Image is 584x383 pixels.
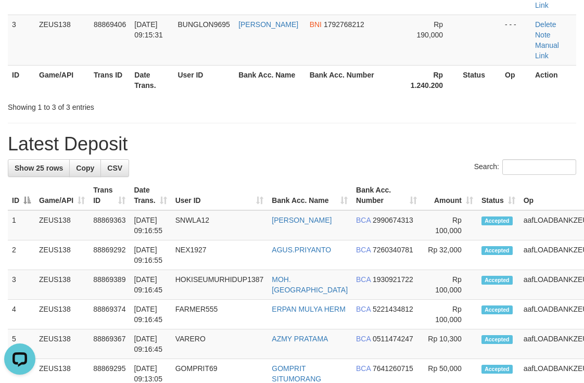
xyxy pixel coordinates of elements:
td: [DATE] 09:16:55 [130,210,171,240]
th: Status [459,65,501,95]
span: Accepted [481,335,513,344]
th: ID [8,65,35,95]
th: Bank Acc. Number [306,65,405,95]
td: VARERO [171,329,268,359]
th: Trans ID [90,65,130,95]
td: ZEUS138 [35,300,89,329]
td: 1 [8,210,35,240]
td: FARMER555 [171,300,268,329]
td: SNWLA12 [171,210,268,240]
a: Manual Link [535,41,559,60]
td: 88869374 [89,300,130,329]
span: BCA [356,216,371,224]
th: Date Trans. [130,65,173,95]
input: Search: [502,159,576,175]
th: Op [501,65,531,95]
label: Search: [474,159,576,175]
td: - - - [501,15,531,65]
a: [PERSON_NAME] [272,216,332,224]
th: ID: activate to sort column descending [8,181,35,210]
th: Bank Acc. Name [234,65,306,95]
span: Accepted [481,216,513,225]
td: 4 [8,300,35,329]
th: Action [531,65,576,95]
span: Copy [76,164,94,172]
td: 88869389 [89,270,130,300]
td: 5 [8,329,35,359]
td: HOKISEUMURHIDUP1387 [171,270,268,300]
a: AGUS.PRIYANTO [272,246,331,254]
a: CSV [100,159,129,177]
span: 88869406 [94,20,126,29]
span: Copy 1792768212 to clipboard [324,20,364,29]
span: [DATE] 09:15:31 [134,20,163,39]
th: Trans ID: activate to sort column ascending [89,181,130,210]
td: ZEUS138 [35,240,89,270]
td: 3 [8,270,35,300]
span: Copy 1930921722 to clipboard [373,275,413,284]
span: BCA [356,364,371,373]
span: Show 25 rows [15,164,63,172]
td: Rp 100,000 [421,210,477,240]
th: Game/API [35,65,90,95]
span: CSV [107,164,122,172]
th: User ID [173,65,234,95]
a: AZMY PRATAMA [272,335,328,343]
td: ZEUS138 [35,329,89,359]
td: [DATE] 09:16:55 [130,240,171,270]
span: Copy 5221434812 to clipboard [373,305,413,313]
span: Accepted [481,305,513,314]
td: 88869367 [89,329,130,359]
a: Show 25 rows [8,159,70,177]
td: 88869292 [89,240,130,270]
button: Open LiveChat chat widget [4,4,35,35]
th: Date Trans.: activate to sort column ascending [130,181,171,210]
h1: Latest Deposit [8,134,576,155]
span: Rp 190,000 [417,20,443,39]
a: Delete [535,20,556,29]
a: [PERSON_NAME] [238,20,298,29]
td: Rp 32,000 [421,240,477,270]
td: Rp 100,000 [421,270,477,300]
div: Showing 1 to 3 of 3 entries [8,98,236,112]
span: BCA [356,305,371,313]
td: ZEUS138 [35,210,89,240]
td: Rp 100,000 [421,300,477,329]
span: Copy 7260340781 to clipboard [373,246,413,254]
th: Status: activate to sort column ascending [477,181,519,210]
span: BNI [310,20,322,29]
a: Copy [69,159,101,177]
span: Accepted [481,276,513,285]
td: 2 [8,240,35,270]
td: [DATE] 09:16:45 [130,329,171,359]
th: Bank Acc. Name: activate to sort column ascending [268,181,352,210]
td: 88869363 [89,210,130,240]
td: NEX1927 [171,240,268,270]
td: [DATE] 09:16:45 [130,300,171,329]
a: MOH. [GEOGRAPHIC_DATA] [272,275,348,294]
td: Rp 10,300 [421,329,477,359]
th: Game/API: activate to sort column ascending [35,181,89,210]
span: Copy 0511474247 to clipboard [373,335,413,343]
th: User ID: activate to sort column ascending [171,181,268,210]
a: GOMPRIT SITUMORANG [272,364,321,383]
td: [DATE] 09:16:45 [130,270,171,300]
span: Copy 2990674313 to clipboard [373,216,413,224]
td: ZEUS138 [35,15,90,65]
span: BCA [356,335,371,343]
th: Bank Acc. Number: activate to sort column ascending [352,181,421,210]
td: ZEUS138 [35,270,89,300]
a: Note [535,31,551,39]
td: 3 [8,15,35,65]
span: BCA [356,275,371,284]
a: ERPAN MULYA HERM [272,305,346,313]
th: Amount: activate to sort column ascending [421,181,477,210]
th: Rp 1.240.200 [405,65,459,95]
span: Accepted [481,246,513,255]
span: BCA [356,246,371,254]
span: BUNGLON9695 [177,20,230,29]
span: Copy 7641260715 to clipboard [373,364,413,373]
span: Accepted [481,365,513,374]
